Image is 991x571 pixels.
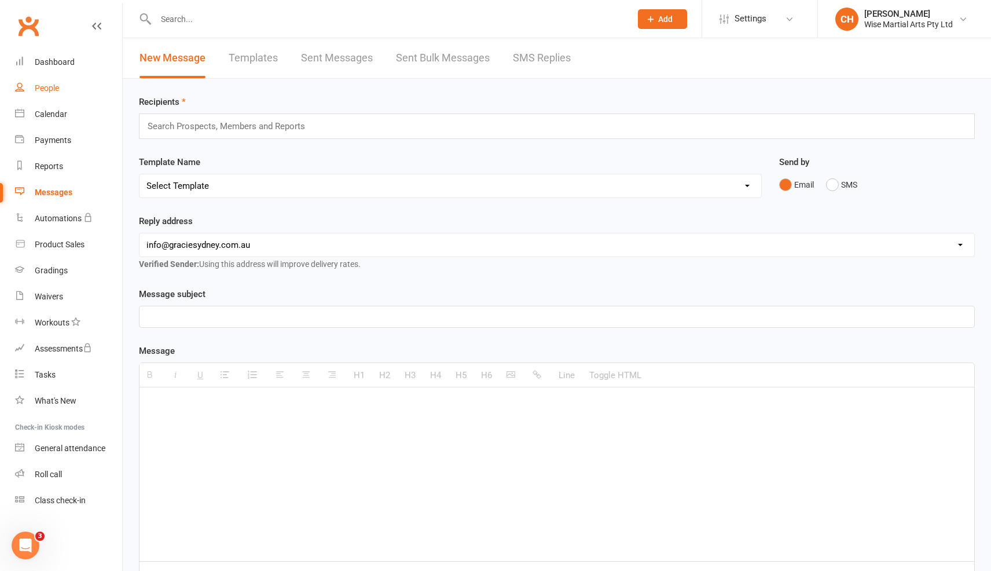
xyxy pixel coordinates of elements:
[826,174,857,196] button: SMS
[864,19,953,30] div: Wise Martial Arts Pty Ltd
[35,188,72,197] div: Messages
[139,95,186,109] label: Recipients
[35,136,71,145] div: Payments
[15,488,122,514] a: Class kiosk mode
[835,8,858,31] div: CH
[15,336,122,362] a: Assessments
[139,259,199,269] strong: Verified Sender:
[15,310,122,336] a: Workouts
[15,462,122,488] a: Roll call
[14,12,43,41] a: Clubworx
[35,162,63,171] div: Reports
[35,444,105,453] div: General attendance
[35,109,67,119] div: Calendar
[139,259,361,269] span: Using this address will improve delivery rates.
[139,214,193,228] label: Reply address
[15,75,122,101] a: People
[35,292,63,301] div: Waivers
[35,266,68,275] div: Gradings
[146,119,316,134] input: Search Prospects, Members and Reports
[15,127,122,153] a: Payments
[735,6,766,32] span: Settings
[139,344,175,358] label: Message
[35,240,85,249] div: Product Sales
[35,496,86,505] div: Class check-in
[513,38,571,78] a: SMS Replies
[35,318,69,327] div: Workouts
[15,284,122,310] a: Waivers
[35,344,92,353] div: Assessments
[35,214,82,223] div: Automations
[15,258,122,284] a: Gradings
[15,101,122,127] a: Calendar
[139,287,205,301] label: Message subject
[35,370,56,379] div: Tasks
[35,532,45,541] span: 3
[779,174,814,196] button: Email
[139,155,200,169] label: Template Name
[864,9,953,19] div: [PERSON_NAME]
[638,9,687,29] button: Add
[779,155,809,169] label: Send by
[35,83,59,93] div: People
[12,532,39,559] iframe: Intercom live chat
[15,206,122,232] a: Automations
[152,11,623,27] input: Search...
[35,470,62,479] div: Roll call
[15,49,122,75] a: Dashboard
[15,362,122,388] a: Tasks
[35,396,76,405] div: What's New
[140,38,205,78] a: New Message
[15,153,122,180] a: Reports
[658,14,673,24] span: Add
[15,232,122,258] a: Product Sales
[35,57,75,67] div: Dashboard
[15,388,122,414] a: What's New
[15,435,122,462] a: General attendance kiosk mode
[396,38,490,78] a: Sent Bulk Messages
[15,180,122,206] a: Messages
[229,38,278,78] a: Templates
[301,38,373,78] a: Sent Messages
